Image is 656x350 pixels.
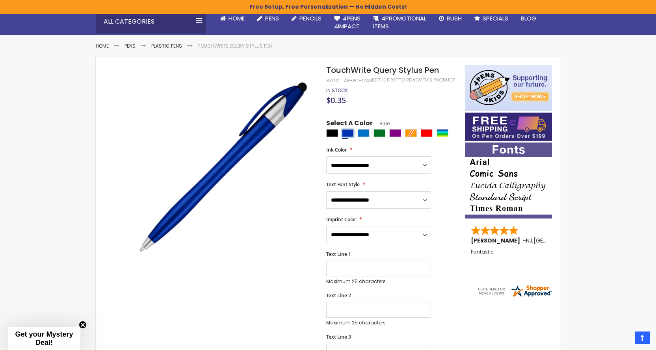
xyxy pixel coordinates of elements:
[125,43,136,49] a: Pens
[471,237,523,244] span: [PERSON_NAME]
[265,14,279,22] span: Pens
[214,10,251,27] a: Home
[373,14,426,30] span: 4PROMOTIONAL ITEMS
[465,113,552,141] img: Free shipping on orders over $199
[285,10,328,27] a: Pencils
[326,292,351,299] span: Text Line 2
[326,95,346,106] span: $0.35
[521,14,536,22] span: Blog
[326,87,348,94] div: Availability
[635,331,650,344] a: Top
[526,237,532,244] span: NJ
[358,129,370,137] div: Blue Light
[151,43,182,49] a: Plastic Pens
[326,146,347,153] span: Ink Color
[326,181,360,188] span: Text Font Style
[421,129,433,137] div: Red
[389,129,401,137] div: Purple
[465,65,552,111] img: 4pens 4 kids
[299,14,321,22] span: Pencils
[447,14,462,22] span: Rush
[96,10,206,33] div: All Categories
[328,10,367,35] a: 4Pens4impact
[342,129,354,137] div: Blue
[79,321,87,329] button: Close teaser
[533,237,591,244] span: [GEOGRAPHIC_DATA]
[374,129,385,137] div: Green
[251,10,285,27] a: Pens
[477,293,552,300] a: 4pens.com certificate URL
[372,77,455,83] a: Be the first to review this product
[515,10,543,27] a: Blog
[477,284,552,298] img: 4pens.com widget logo
[483,14,508,22] span: Specials
[326,216,356,223] span: Imprint Color
[437,129,448,137] div: Assorted
[15,330,73,346] span: Get your Mystery Deal!
[326,87,348,94] span: In stock
[96,43,109,49] a: Home
[523,237,591,244] span: - ,
[8,327,80,350] div: Get your Mystery Deal!Close teaser
[136,76,316,256] img: touchwrite-query-stylus-pen-blue_1.jpg
[326,320,431,326] p: Maximum 25 characters
[326,251,351,257] span: Text Line 1
[326,333,351,340] span: Text Line 3
[465,143,552,219] img: font-personalization-examples
[471,249,547,266] div: Fantastic
[433,10,468,27] a: Rush
[326,278,431,285] p: Maximum 25 characters
[326,129,338,137] div: Black
[326,65,439,76] span: TouchWrite Query Stylus Pen
[326,77,341,84] strong: SKU
[229,14,245,22] span: Home
[367,10,433,35] a: 4PROMOTIONALITEMS
[334,14,361,30] span: 4Pens 4impact
[198,43,272,49] li: TouchWrite Query Stylus Pen
[468,10,515,27] a: Specials
[344,78,372,84] div: 4PHPC-1243
[373,120,390,127] span: Blue
[326,119,373,130] span: Select A Color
